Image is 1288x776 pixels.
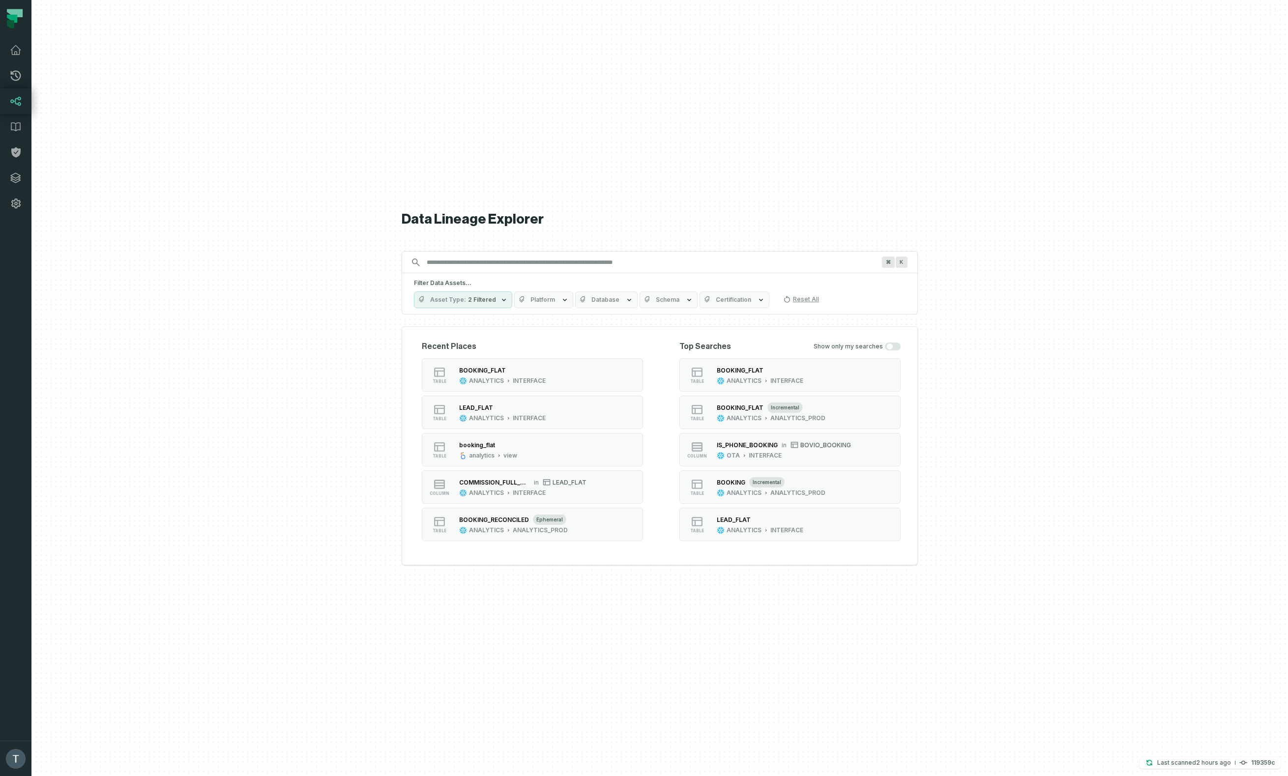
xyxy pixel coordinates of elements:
h1: Data Lineage Explorer [402,211,918,228]
span: Press ⌘ + K to focus the search bar [896,257,907,268]
relative-time: Sep 24, 2025, 11:49 AM GMT+2 [1196,759,1231,766]
img: avatar of Taher Hekmatfar [6,749,26,769]
p: Last scanned [1157,758,1231,768]
h4: 119359c [1251,760,1275,766]
button: Last scanned[DATE] 11:49:50119359c [1140,757,1281,769]
span: Press ⌘ + K to focus the search bar [882,257,895,268]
